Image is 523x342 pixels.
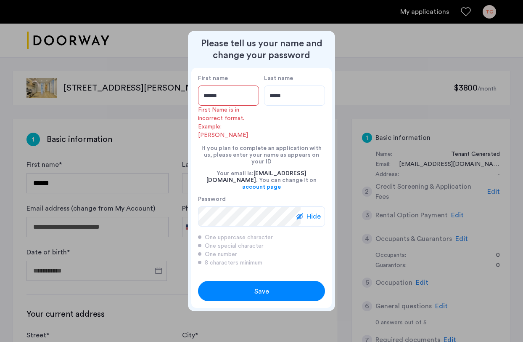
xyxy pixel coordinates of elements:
[206,171,306,183] span: [EMAIL_ADDRESS][DOMAIN_NAME]
[198,195,301,203] label: Password
[198,242,325,250] div: One special character
[264,75,325,82] label: Last name
[198,259,325,267] div: 8 characters minimum
[198,233,325,242] div: One uppercase character
[198,107,248,138] span: First Name is in incorrect format. Example: [PERSON_NAME]
[198,165,325,195] div: Your email is: . You can change it on
[242,184,281,190] a: account page
[198,250,325,259] div: One number
[254,286,269,297] span: Save
[198,281,325,301] button: button
[198,75,259,82] label: First name
[306,211,321,222] span: Hide
[198,140,325,165] div: If you plan to complete an application with us, please enter your name as appears on your ID
[191,37,332,61] h2: Please tell us your name and change your password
